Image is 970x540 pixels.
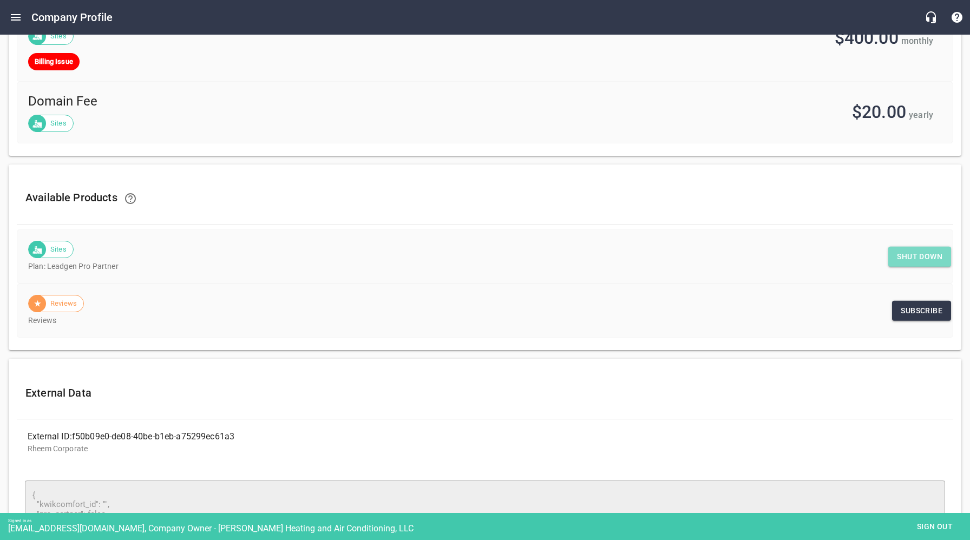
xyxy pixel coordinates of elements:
button: Live Chat [918,4,944,30]
a: Subscribe [892,301,951,321]
span: Sites [44,31,73,42]
span: Shut down [897,250,942,264]
p: Rheem Corporate [28,443,942,455]
div: Sites [28,115,74,132]
span: Sign out [912,520,958,534]
span: $400.00 [835,28,899,48]
div: [EMAIL_ADDRESS][DOMAIN_NAME], Company Owner - [PERSON_NAME] Heating and Air Conditioning, LLC [8,523,970,534]
button: Shut down [888,247,951,267]
button: Sign out [908,517,962,537]
span: Domain Fee [28,93,466,110]
div: Sites [28,241,74,258]
div: Signed in as [8,518,970,523]
span: Billing Issue [28,56,80,67]
span: yearly [909,110,933,120]
h6: Company Profile [31,9,113,26]
textarea: { "kwikcomfort_id": "", "pro_partner": false, "protection_plus": false } [32,491,938,539]
a: Billing Issue [28,53,80,70]
span: $20.00 [852,102,906,122]
p: Plan: Leadgen Pro Partner [28,261,933,272]
button: Support Portal [944,4,970,30]
div: Reviews [28,295,84,312]
span: Subscribe [901,304,942,318]
h6: External Data [25,384,945,401]
div: External ID: f50b09e0-de08-40be-b1eb-a75299ec61a3 [28,430,485,443]
span: monthly [901,36,933,46]
span: Reviews [44,298,83,309]
span: Sites [44,244,73,255]
span: Sites [44,118,73,129]
button: Open drawer [3,4,29,30]
div: Sites [28,28,74,45]
a: Learn how to upgrade and downgrade your Products [117,186,143,212]
p: Reviews [28,315,933,326]
h6: Available Products [25,186,945,212]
